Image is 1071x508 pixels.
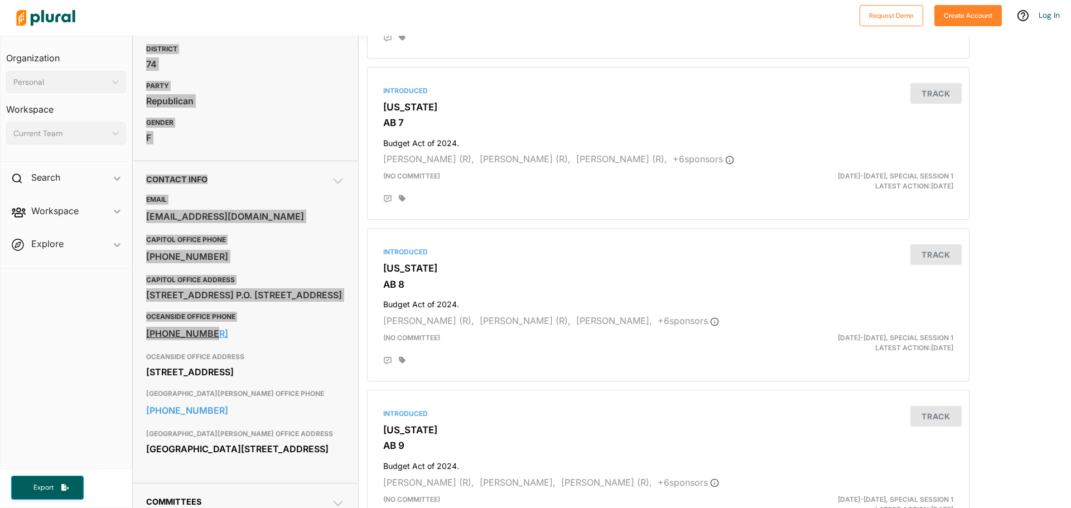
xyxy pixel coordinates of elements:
[383,279,953,290] h3: AB 8
[146,248,345,265] a: [PHONE_NUMBER]
[146,325,345,342] a: [PHONE_NUMBER]
[146,387,345,400] h3: [GEOGRAPHIC_DATA][PERSON_NAME] OFFICE PHONE
[860,9,923,21] a: Request Demo
[375,171,766,191] div: (no committee)
[146,116,345,129] h3: GENDER
[146,79,345,93] h3: PARTY
[399,195,406,202] div: Add tags
[383,409,953,419] div: Introduced
[838,172,953,180] span: [DATE]-[DATE], Special Session 1
[11,476,84,500] button: Export
[383,247,953,257] div: Introduced
[766,333,962,353] div: Latest Action: [DATE]
[383,477,474,488] span: [PERSON_NAME] (R),
[6,93,126,118] h3: Workspace
[383,133,953,148] h4: Budget Act of 2024.
[383,263,953,274] h3: [US_STATE]
[480,477,556,488] span: [PERSON_NAME],
[480,153,571,165] span: [PERSON_NAME] (R),
[146,287,345,303] div: [STREET_ADDRESS] P.O. [STREET_ADDRESS]
[910,406,962,427] button: Track
[910,244,962,265] button: Track
[576,153,667,165] span: [PERSON_NAME] (R),
[658,477,719,488] span: + 6 sponsor s
[480,315,571,326] span: [PERSON_NAME] (R),
[860,5,923,26] button: Request Demo
[146,42,345,56] h3: DISTRICT
[375,333,766,353] div: (no committee)
[658,315,719,326] span: + 6 sponsor s
[146,56,345,72] div: 74
[146,129,345,146] div: F
[383,356,392,365] div: Add Position Statement
[383,33,392,42] div: Add Position Statement
[673,153,734,165] span: + 6 sponsor s
[13,76,108,88] div: Personal
[576,315,652,326] span: [PERSON_NAME],
[26,483,61,492] span: Export
[383,117,953,128] h3: AB 7
[383,86,953,96] div: Introduced
[31,171,60,183] h2: Search
[146,350,345,364] h3: OCEANSIDE OFFICE ADDRESS
[383,101,953,113] h3: [US_STATE]
[383,153,474,165] span: [PERSON_NAME] (R),
[399,356,406,364] div: Add tags
[910,83,962,104] button: Track
[561,477,652,488] span: [PERSON_NAME] (R),
[146,402,345,419] a: [PHONE_NUMBER]
[934,5,1002,26] button: Create Account
[383,195,392,204] div: Add Position Statement
[934,9,1002,21] a: Create Account
[146,310,345,323] h3: OCEANSIDE OFFICE PHONE
[766,171,962,191] div: Latest Action: [DATE]
[146,497,201,506] span: Committees
[146,273,345,287] h3: CAPITOL OFFICE ADDRESS
[383,315,474,326] span: [PERSON_NAME] (R),
[838,333,953,342] span: [DATE]-[DATE], Special Session 1
[383,424,953,436] h3: [US_STATE]
[146,233,345,246] h3: CAPITOL OFFICE PHONE
[146,427,345,441] h3: [GEOGRAPHIC_DATA][PERSON_NAME] OFFICE ADDRESS
[6,42,126,66] h3: Organization
[146,93,345,109] div: Republican
[146,208,345,225] a: [EMAIL_ADDRESS][DOMAIN_NAME]
[838,495,953,504] span: [DATE]-[DATE], Special Session 1
[146,193,345,206] h3: EMAIL
[146,441,345,457] div: [GEOGRAPHIC_DATA][STREET_ADDRESS]
[1039,10,1060,20] a: Log In
[13,128,108,139] div: Current Team
[383,440,953,451] h3: AB 9
[383,294,953,309] h4: Budget Act of 2024.
[146,364,345,380] div: [STREET_ADDRESS]
[383,456,953,471] h4: Budget Act of 2024.
[146,175,208,184] span: Contact Info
